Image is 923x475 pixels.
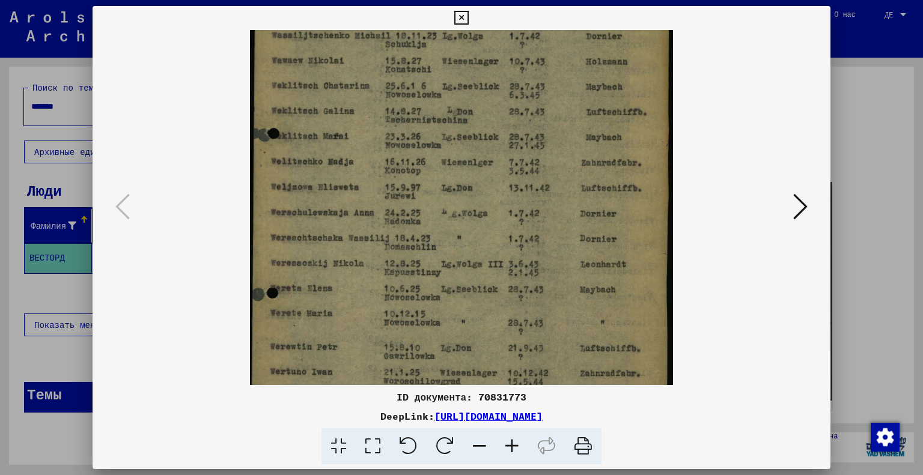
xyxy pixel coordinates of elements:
[434,410,543,422] a: [URL][DOMAIN_NAME]
[380,410,434,422] font: DeepLink:
[397,391,526,403] font: ID документа: 70831773
[871,423,900,452] img: Изменить согласие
